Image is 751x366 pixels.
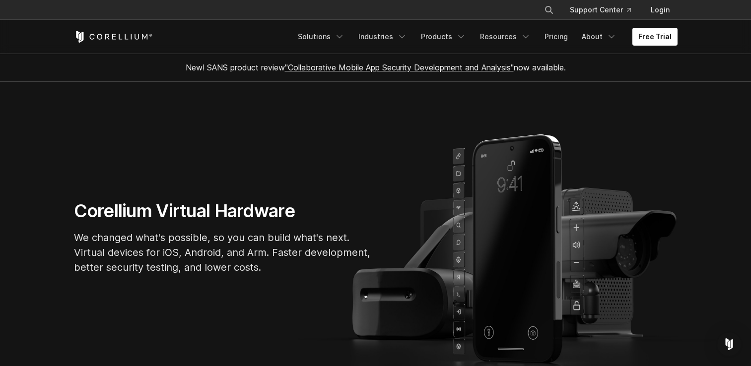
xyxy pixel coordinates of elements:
[540,1,558,19] button: Search
[539,28,574,46] a: Pricing
[562,1,639,19] a: Support Center
[352,28,413,46] a: Industries
[74,230,372,275] p: We changed what's possible, so you can build what's next. Virtual devices for iOS, Android, and A...
[74,31,153,43] a: Corellium Home
[292,28,678,46] div: Navigation Menu
[474,28,537,46] a: Resources
[292,28,350,46] a: Solutions
[415,28,472,46] a: Products
[186,62,566,72] span: New! SANS product review now available.
[74,200,372,222] h1: Corellium Virtual Hardware
[285,62,514,72] a: "Collaborative Mobile App Security Development and Analysis"
[632,28,678,46] a: Free Trial
[717,332,741,356] div: Open Intercom Messenger
[643,1,678,19] a: Login
[576,28,622,46] a: About
[532,1,678,19] div: Navigation Menu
